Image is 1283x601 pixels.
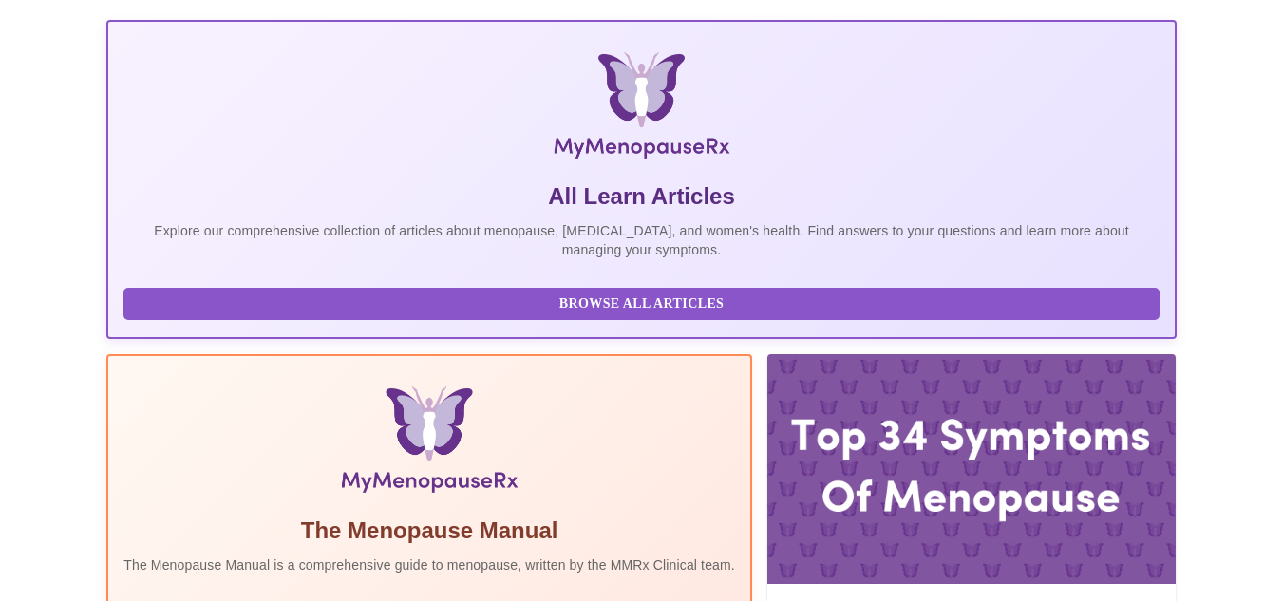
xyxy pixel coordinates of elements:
h5: All Learn Articles [123,181,1160,212]
button: Browse All Articles [123,288,1160,321]
a: Browse All Articles [123,294,1164,310]
img: Menopause Manual [220,386,637,500]
p: Explore our comprehensive collection of articles about menopause, [MEDICAL_DATA], and women's hea... [123,221,1160,259]
h5: The Menopause Manual [123,516,735,546]
p: The Menopause Manual is a comprehensive guide to menopause, written by the MMRx Clinical team. [123,555,735,574]
img: MyMenopauseRx Logo [284,52,998,166]
span: Browse All Articles [142,292,1141,316]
